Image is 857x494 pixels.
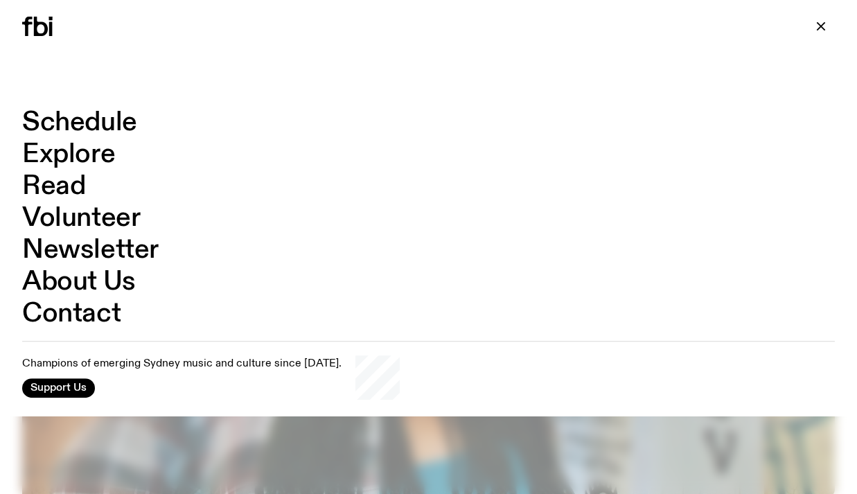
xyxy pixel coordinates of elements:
a: Newsletter [22,237,159,263]
a: Read [22,173,85,200]
button: Support Us [22,378,95,398]
a: Volunteer [22,205,140,231]
span: Support Us [30,382,87,394]
a: Contact [22,301,121,327]
a: Schedule [22,109,137,136]
a: Explore [22,141,115,168]
p: Champions of emerging Sydney music and culture since [DATE]. [22,358,342,371]
a: About Us [22,269,136,295]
